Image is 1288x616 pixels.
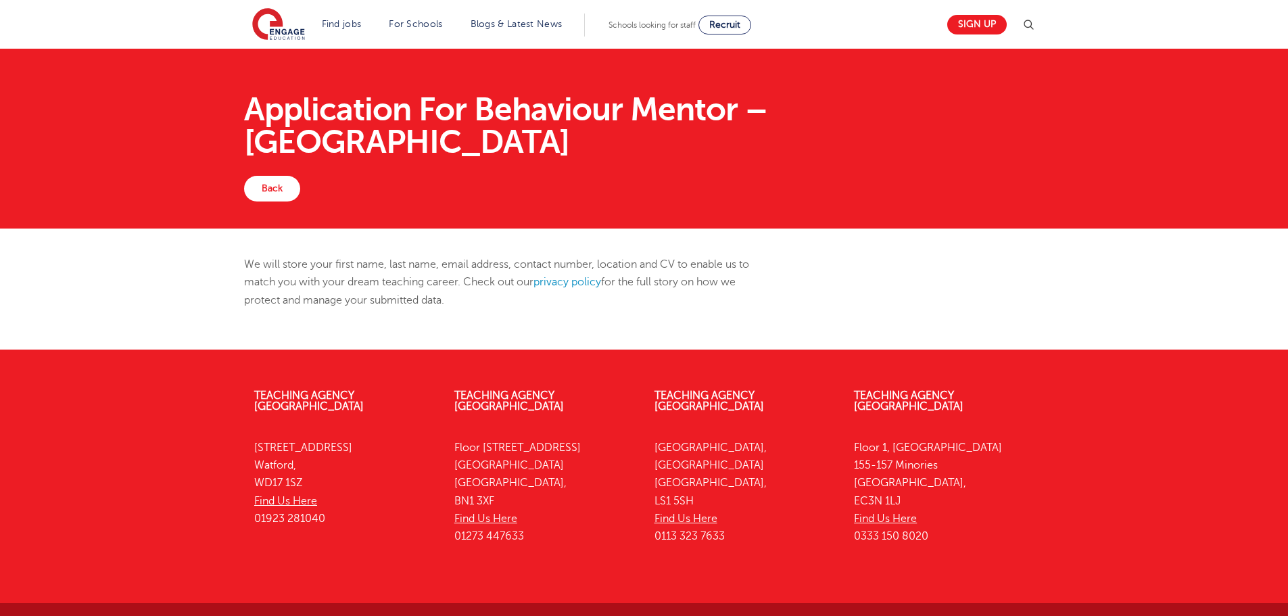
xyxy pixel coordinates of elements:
[533,276,601,288] a: privacy policy
[254,495,317,507] a: Find Us Here
[854,389,963,412] a: Teaching Agency [GEOGRAPHIC_DATA]
[709,20,740,30] span: Recruit
[609,20,696,30] span: Schools looking for staff
[471,19,563,29] a: Blogs & Latest News
[947,15,1007,34] a: Sign up
[322,19,362,29] a: Find jobs
[254,389,364,412] a: Teaching Agency [GEOGRAPHIC_DATA]
[454,389,564,412] a: Teaching Agency [GEOGRAPHIC_DATA]
[389,19,442,29] a: For Schools
[244,256,771,309] p: We will store your first name, last name, email address, contact number, location and CV to enabl...
[252,8,305,42] img: Engage Education
[654,513,717,525] a: Find Us Here
[454,513,517,525] a: Find Us Here
[244,176,300,202] a: Back
[244,93,1044,158] h1: Application For Behaviour Mentor – [GEOGRAPHIC_DATA]
[854,513,917,525] a: Find Us Here
[654,439,834,546] p: [GEOGRAPHIC_DATA], [GEOGRAPHIC_DATA] [GEOGRAPHIC_DATA], LS1 5SH 0113 323 7633
[654,389,764,412] a: Teaching Agency [GEOGRAPHIC_DATA]
[854,439,1034,546] p: Floor 1, [GEOGRAPHIC_DATA] 155-157 Minories [GEOGRAPHIC_DATA], EC3N 1LJ 0333 150 8020
[454,439,634,546] p: Floor [STREET_ADDRESS] [GEOGRAPHIC_DATA] [GEOGRAPHIC_DATA], BN1 3XF 01273 447633
[698,16,751,34] a: Recruit
[254,439,434,527] p: [STREET_ADDRESS] Watford, WD17 1SZ 01923 281040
